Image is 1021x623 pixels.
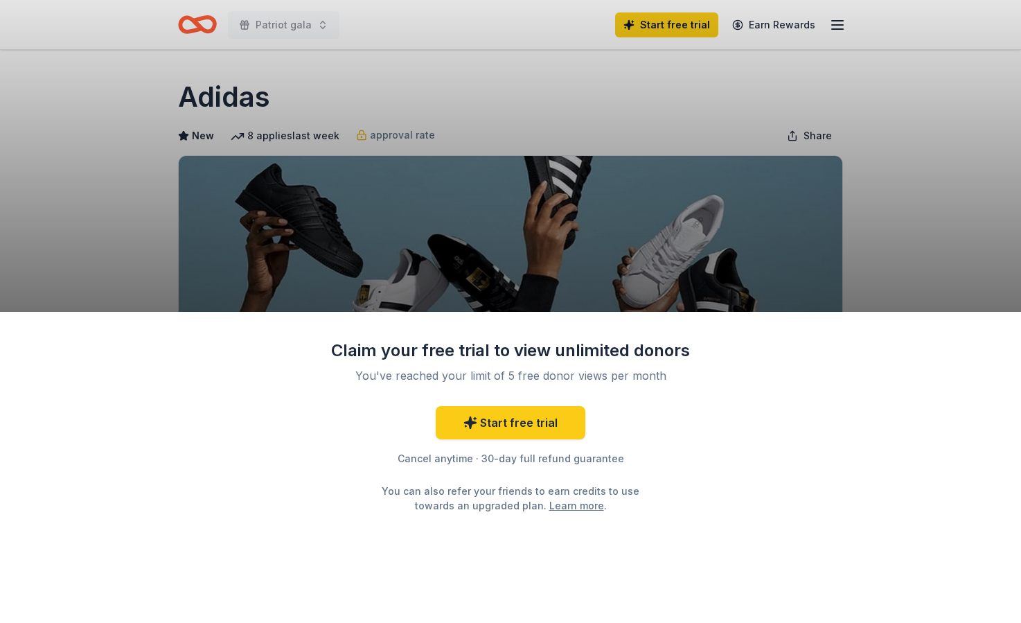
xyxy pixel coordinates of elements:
div: Claim your free trial to view unlimited donors [330,340,691,362]
div: Cancel anytime · 30-day full refund guarantee [330,450,691,467]
div: You've reached your limit of 5 free donor views per month [347,367,674,384]
a: Start free trial [436,406,585,439]
a: Learn more [549,498,604,513]
div: You can also refer your friends to earn credits to use towards an upgraded plan. . [369,484,652,513]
